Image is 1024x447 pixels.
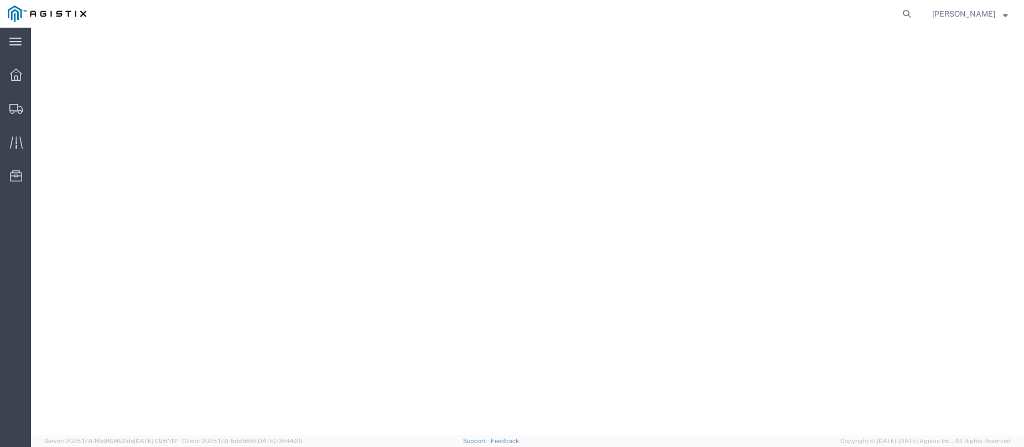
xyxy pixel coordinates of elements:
[8,6,86,22] img: logo
[463,438,491,444] a: Support
[134,438,177,444] span: [DATE] 09:51:12
[491,438,519,444] a: Feedback
[840,436,1011,446] span: Copyright © [DATE]-[DATE] Agistix Inc., All Rights Reserved
[31,28,1024,435] iframe: FS Legacy Container
[932,7,1009,20] button: [PERSON_NAME]
[44,438,177,444] span: Server: 2025.17.0-16a969492de
[182,438,303,444] span: Client: 2025.17.0-5dd568f
[256,438,303,444] span: [DATE] 08:44:20
[932,8,995,20] span: Jesse Jordan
